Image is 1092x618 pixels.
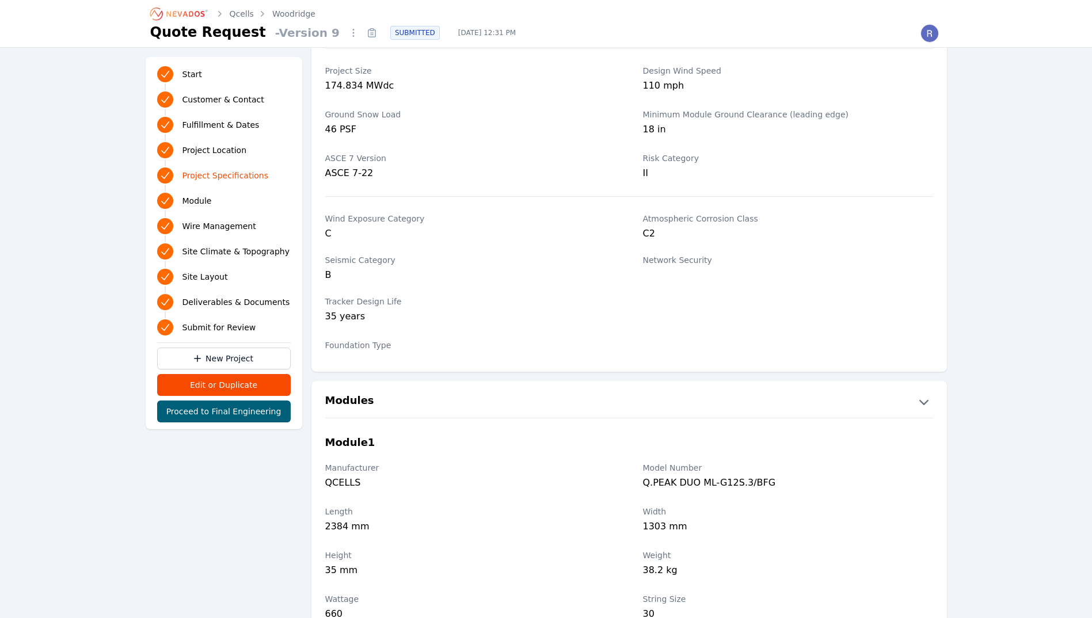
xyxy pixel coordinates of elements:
label: Risk Category [643,152,933,164]
label: Weight [643,550,933,561]
label: ASCE 7 Version [325,152,615,164]
label: Height [325,550,615,561]
span: Wire Management [182,220,256,232]
a: Qcells [230,8,254,20]
div: II [643,166,933,180]
button: Modules [311,392,947,411]
label: Wind Exposure Category [325,213,615,224]
h3: Module 1 [325,434,375,451]
label: String Size [643,593,933,605]
div: SUBMITTED [390,26,440,40]
div: ASCE 7-22 [325,166,615,180]
nav: Progress [157,64,291,338]
span: Site Layout [182,271,228,283]
div: C2 [643,227,933,241]
span: [DATE] 12:31 PM [449,28,525,37]
label: Foundation Type [325,339,615,351]
nav: Breadcrumb [150,5,315,23]
div: 46 PSF [325,123,615,139]
span: Start [182,68,202,80]
label: Minimum Module Ground Clearance (leading edge) [643,109,933,120]
span: Module [182,195,212,207]
div: 110 mph [643,79,933,95]
div: 35 mm [325,563,615,579]
label: Wattage [325,593,615,605]
label: Seismic Category [325,254,615,266]
div: 1303 mm [643,520,933,536]
div: Q.PEAK DUO ML-G12S.3/BFG [643,476,933,492]
label: Ground Snow Load [325,109,615,120]
label: Model Number [643,462,933,474]
button: Edit or Duplicate [157,374,291,396]
span: Site Climate & Topography [182,246,290,257]
label: Length [325,506,615,517]
label: Design Wind Speed [643,65,933,77]
div: QCELLS [325,476,615,492]
h1: Quote Request [150,23,266,41]
img: Riley Caron [920,24,939,43]
span: Project Specifications [182,170,269,181]
span: Customer & Contact [182,94,264,105]
label: Width [643,506,933,517]
div: B [325,268,615,282]
button: Proceed to Final Engineering [157,400,291,422]
span: - Version 9 [271,25,344,41]
div: 2384 mm [325,520,615,536]
label: Tracker Design Life [325,296,615,307]
label: Atmospheric Corrosion Class [643,213,933,224]
a: New Project [157,348,291,369]
div: 35 years [325,310,615,326]
span: Fulfillment & Dates [182,119,260,131]
label: Project Size [325,65,615,77]
div: 38.2 kg [643,563,933,579]
a: Woodridge [272,8,315,20]
h2: Modules [325,392,374,411]
span: Deliverables & Documents [182,296,290,308]
div: 174.834 MWdc [325,79,615,95]
span: Submit for Review [182,322,256,333]
div: 18 in [643,123,933,139]
div: C [325,227,615,241]
span: Project Location [182,144,247,156]
label: Manufacturer [325,462,615,474]
label: Network Security [643,254,933,266]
